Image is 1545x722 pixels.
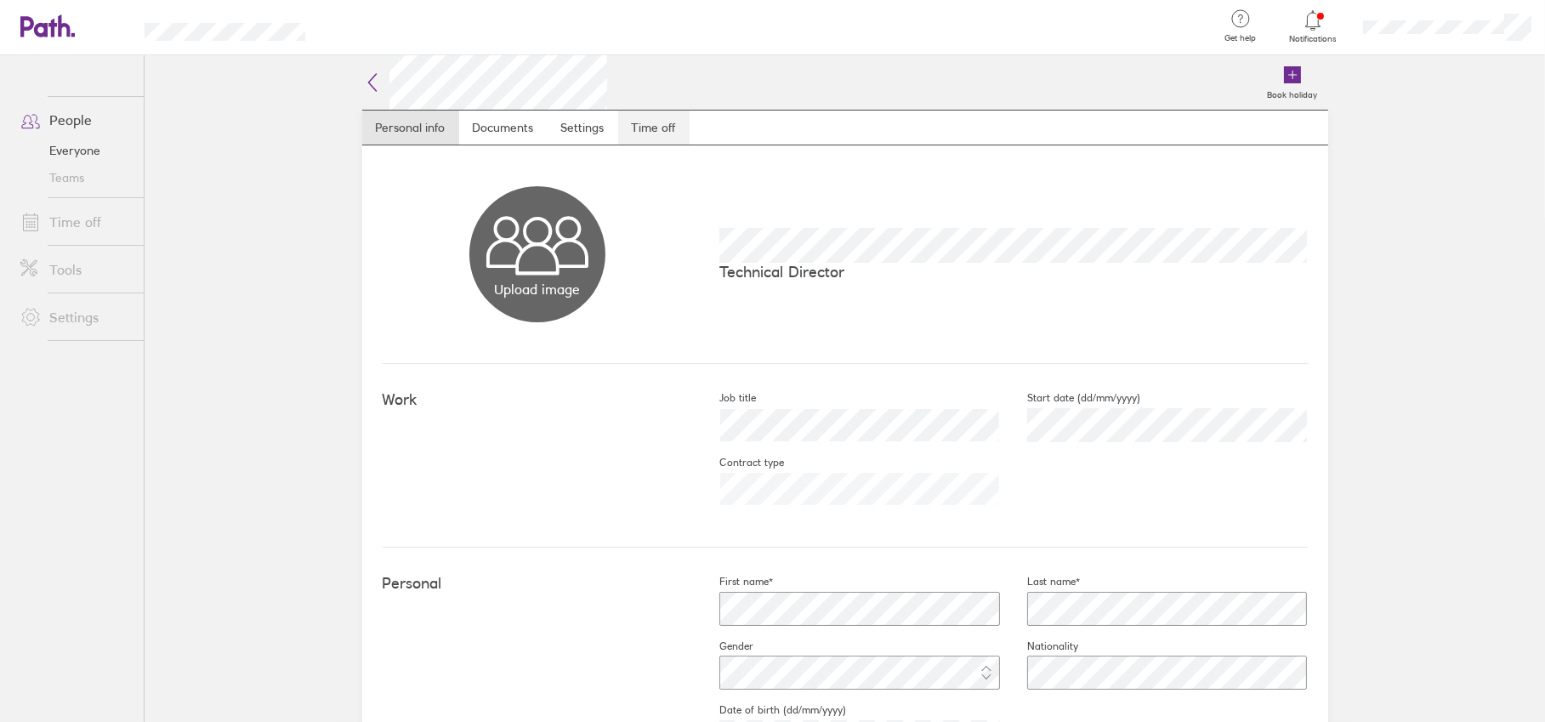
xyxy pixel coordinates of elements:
[1286,9,1341,44] a: Notifications
[719,263,1308,281] p: Technical Director
[383,575,692,593] h4: Personal
[1000,640,1078,653] label: Nationality
[1000,575,1080,588] label: Last name*
[7,103,144,137] a: People
[1213,33,1269,43] span: Get help
[7,164,144,191] a: Teams
[1258,55,1328,110] a: Book holiday
[618,111,690,145] a: Time off
[1286,34,1341,44] span: Notifications
[692,703,846,717] label: Date of birth (dd/mm/yyyy)
[7,205,144,239] a: Time off
[692,575,773,588] label: First name*
[459,111,548,145] a: Documents
[692,456,784,469] label: Contract type
[692,640,753,653] label: Gender
[1000,391,1140,405] label: Start date (dd/mm/yyyy)
[1258,85,1328,100] label: Book holiday
[362,111,459,145] a: Personal info
[7,137,144,164] a: Everyone
[383,391,692,409] h4: Work
[7,253,144,287] a: Tools
[692,391,756,405] label: Job title
[7,300,144,334] a: Settings
[548,111,618,145] a: Settings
